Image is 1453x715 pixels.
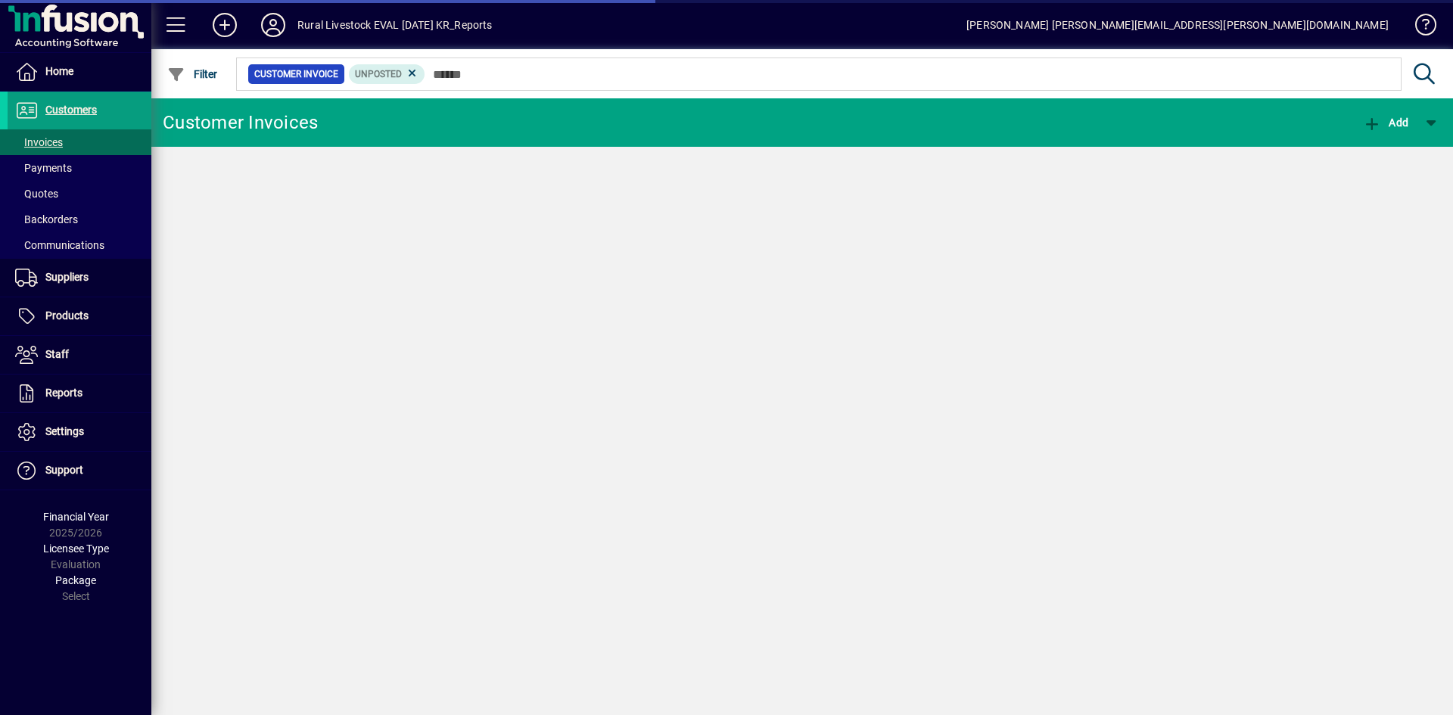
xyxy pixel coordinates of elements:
span: Invoices [15,136,63,148]
mat-chip: Customer Invoice Status: Unposted [349,64,425,84]
button: Add [1359,109,1412,136]
a: Products [8,297,151,335]
span: Suppliers [45,271,89,283]
a: Quotes [8,181,151,207]
span: Customer Invoice [254,67,338,82]
button: Add [201,11,249,39]
span: Communications [15,239,104,251]
a: Payments [8,155,151,181]
span: Home [45,65,73,77]
a: Suppliers [8,259,151,297]
span: Settings [45,425,84,437]
a: Reports [8,375,151,412]
button: Filter [163,61,222,88]
a: Support [8,452,151,490]
a: Settings [8,413,151,451]
a: Backorders [8,207,151,232]
span: Products [45,309,89,322]
a: Communications [8,232,151,258]
a: Invoices [8,129,151,155]
div: Customer Invoices [163,110,318,135]
span: Reports [45,387,82,399]
div: Rural Livestock EVAL [DATE] KR_Reports [297,13,493,37]
span: Customers [45,104,97,116]
span: Add [1363,117,1408,129]
span: Filter [167,68,218,80]
span: Backorders [15,213,78,225]
span: Package [55,574,96,586]
span: Financial Year [43,511,109,523]
span: Support [45,464,83,476]
button: Profile [249,11,297,39]
a: Knowledge Base [1404,3,1434,52]
span: Unposted [355,69,402,79]
span: Staff [45,348,69,360]
span: Payments [15,162,72,174]
span: Quotes [15,188,58,200]
div: [PERSON_NAME] [PERSON_NAME][EMAIL_ADDRESS][PERSON_NAME][DOMAIN_NAME] [966,13,1389,37]
span: Licensee Type [43,542,109,555]
a: Home [8,53,151,91]
a: Staff [8,336,151,374]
